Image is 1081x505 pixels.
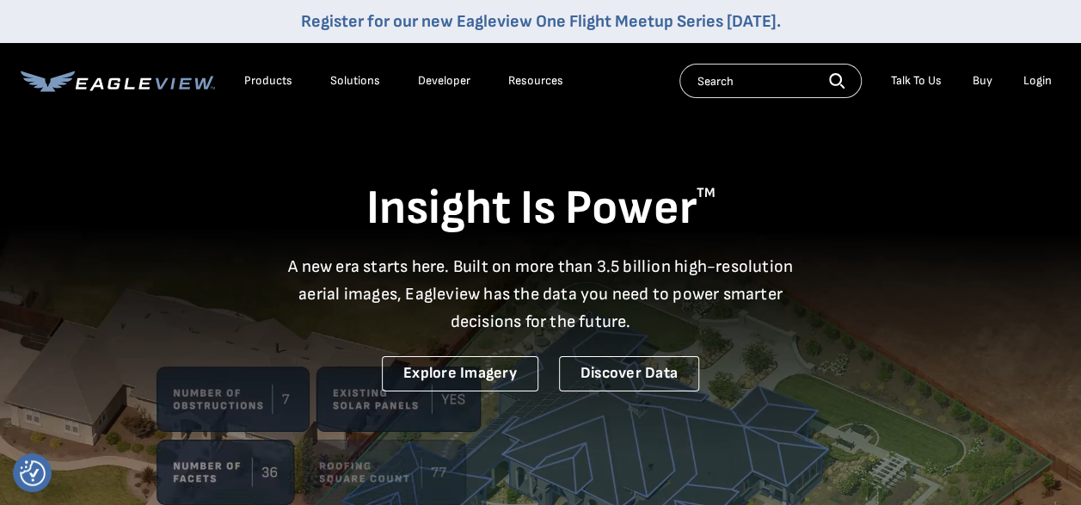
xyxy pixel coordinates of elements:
[697,185,716,201] sup: TM
[382,356,538,391] a: Explore Imagery
[508,73,563,89] div: Resources
[891,73,942,89] div: Talk To Us
[278,253,804,336] p: A new era starts here. Built on more than 3.5 billion high-resolution aerial images, Eagleview ha...
[244,73,292,89] div: Products
[330,73,380,89] div: Solutions
[21,179,1060,239] h1: Insight Is Power
[559,356,699,391] a: Discover Data
[20,460,46,486] img: Revisit consent button
[418,73,470,89] a: Developer
[301,11,781,32] a: Register for our new Eagleview One Flight Meetup Series [DATE].
[973,73,992,89] a: Buy
[1023,73,1052,89] div: Login
[679,64,862,98] input: Search
[20,460,46,486] button: Consent Preferences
